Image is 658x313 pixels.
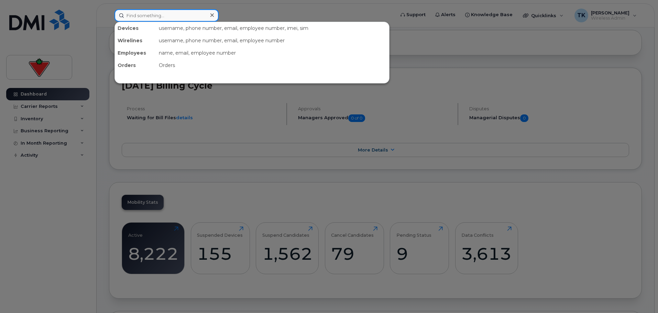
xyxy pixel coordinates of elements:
div: username, phone number, email, employee number, imei, sim [156,22,389,34]
div: Orders [115,59,156,71]
div: Devices [115,22,156,34]
div: name, email, employee number [156,47,389,59]
div: Wirelines [115,34,156,47]
div: Orders [156,59,389,71]
div: username, phone number, email, employee number [156,34,389,47]
div: Employees [115,47,156,59]
input: Find something... [114,9,219,22]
